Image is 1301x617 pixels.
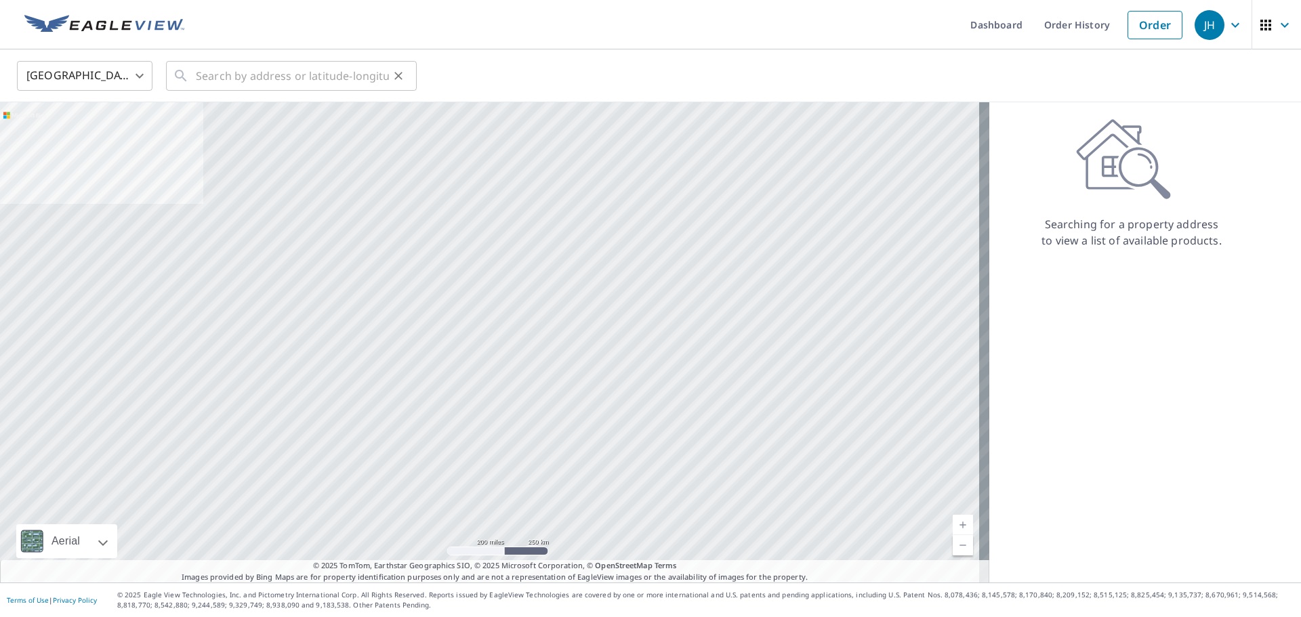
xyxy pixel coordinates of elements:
div: Aerial [47,524,84,558]
a: OpenStreetMap [595,560,652,570]
a: Privacy Policy [53,595,97,605]
div: Aerial [16,524,117,558]
img: EV Logo [24,15,184,35]
p: Searching for a property address to view a list of available products. [1041,216,1222,249]
span: © 2025 TomTom, Earthstar Geographics SIO, © 2025 Microsoft Corporation, © [313,560,677,572]
a: Terms of Use [7,595,49,605]
p: © 2025 Eagle View Technologies, Inc. and Pictometry International Corp. All Rights Reserved. Repo... [117,590,1294,610]
div: JH [1195,10,1224,40]
a: Current Level 5, Zoom In [953,515,973,535]
a: Current Level 5, Zoom Out [953,535,973,555]
input: Search by address or latitude-longitude [196,57,389,95]
p: | [7,596,97,604]
a: Terms [655,560,677,570]
a: Order [1128,11,1182,39]
button: Clear [389,66,408,85]
div: [GEOGRAPHIC_DATA] [17,57,152,95]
